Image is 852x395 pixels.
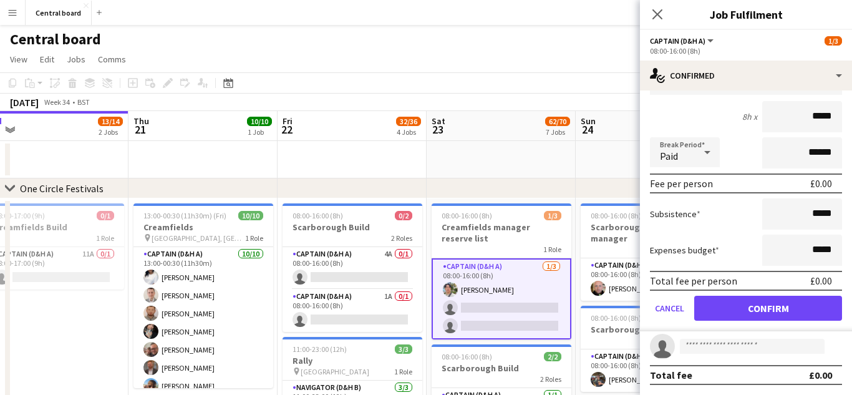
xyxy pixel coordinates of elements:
[432,115,445,127] span: Sat
[396,117,421,126] span: 32/36
[77,97,90,107] div: BST
[432,258,571,339] app-card-role: Captain (D&H A)1/308:00-16:00 (8h)[PERSON_NAME]
[650,36,705,46] span: Captain (D&H A)
[581,258,720,301] app-card-role: Captain (D&H A)1/108:00-16:00 (8h)[PERSON_NAME]
[41,97,72,107] span: Week 34
[301,367,369,376] span: [GEOGRAPHIC_DATA]
[442,352,492,361] span: 08:00-16:00 (8h)
[97,211,114,220] span: 0/1
[430,122,445,137] span: 23
[432,203,571,339] app-job-card: 08:00-16:00 (8h)1/3Creamfields manager reserve list1 RoleCaptain (D&H A)1/308:00-16:00 (8h)[PERSO...
[394,367,412,376] span: 1 Role
[581,222,720,244] h3: Scarborough Events manager
[544,211,561,220] span: 1/3
[10,96,39,109] div: [DATE]
[93,51,131,67] a: Comms
[581,115,596,127] span: Sun
[581,203,720,301] app-job-card: 08:00-16:00 (8h)1/1Scarborough Events manager1 RoleCaptain (D&H A)1/108:00-16:00 (8h)[PERSON_NAME]
[540,374,561,384] span: 2 Roles
[293,344,347,354] span: 11:00-23:00 (12h)
[132,122,149,137] span: 21
[391,233,412,243] span: 2 Roles
[5,51,32,67] a: View
[650,369,692,381] div: Total fee
[10,30,101,49] h1: Central board
[35,51,59,67] a: Edit
[546,127,569,137] div: 7 Jobs
[660,150,678,162] span: Paid
[543,245,561,254] span: 1 Role
[825,36,842,46] span: 1/3
[98,117,123,126] span: 13/14
[248,127,271,137] div: 1 Job
[442,211,492,220] span: 08:00-16:00 (8h)
[591,211,641,220] span: 08:00-16:00 (8h)
[694,296,842,321] button: Confirm
[640,61,852,90] div: Confirmed
[650,36,715,46] button: Captain (D&H A)
[245,233,263,243] span: 1 Role
[544,352,561,361] span: 2/2
[650,46,842,56] div: 08:00-16:00 (8h)
[742,111,757,122] div: 8h x
[283,203,422,332] app-job-card: 08:00-16:00 (8h)0/2Scarborough Build2 RolesCaptain (D&H A)4A0/108:00-16:00 (8h) Captain (D&H A)1A...
[152,233,245,243] span: [GEOGRAPHIC_DATA], [GEOGRAPHIC_DATA]
[281,122,293,137] span: 22
[238,211,263,220] span: 10/10
[10,54,27,65] span: View
[640,6,852,22] h3: Job Fulfilment
[283,247,422,290] app-card-role: Captain (D&H A)4A0/108:00-16:00 (8h)
[397,127,420,137] div: 4 Jobs
[133,203,273,388] app-job-card: 13:00-00:30 (11h30m) (Fri)10/10Creamfields [GEOGRAPHIC_DATA], [GEOGRAPHIC_DATA]1 RoleCaptain (D&H...
[293,211,343,220] span: 08:00-16:00 (8h)
[62,51,90,67] a: Jobs
[650,296,689,321] button: Cancel
[20,182,104,195] div: One Circle Festivals
[283,115,293,127] span: Fri
[96,233,114,243] span: 1 Role
[143,211,226,220] span: 13:00-00:30 (11h30m) (Fri)
[26,1,92,25] button: Central board
[581,306,720,392] app-job-card: 08:00-16:00 (8h)1/1Scarborough Stock manager1 RoleCaptain (D&H A)1/108:00-16:00 (8h)[PERSON_NAME]
[98,54,126,65] span: Comms
[650,275,737,287] div: Total fee per person
[67,54,85,65] span: Jobs
[395,211,412,220] span: 0/2
[650,208,700,220] label: Subsistence
[133,115,149,127] span: Thu
[591,313,641,323] span: 08:00-16:00 (8h)
[579,122,596,137] span: 24
[247,117,272,126] span: 10/10
[432,222,571,244] h3: Creamfields manager reserve list
[581,324,720,335] h3: Scarborough Stock manager
[283,355,422,366] h3: Rally
[395,344,412,354] span: 3/3
[283,290,422,332] app-card-role: Captain (D&H A)1A0/108:00-16:00 (8h)
[133,222,273,233] h3: Creamfields
[432,363,571,374] h3: Scarborough Build
[283,222,422,233] h3: Scarborough Build
[810,275,832,287] div: £0.00
[581,349,720,392] app-card-role: Captain (D&H A)1/108:00-16:00 (8h)[PERSON_NAME]
[99,127,122,137] div: 2 Jobs
[809,369,832,381] div: £0.00
[545,117,570,126] span: 62/70
[650,245,719,256] label: Expenses budget
[40,54,54,65] span: Edit
[810,177,832,190] div: £0.00
[650,177,713,190] div: Fee per person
